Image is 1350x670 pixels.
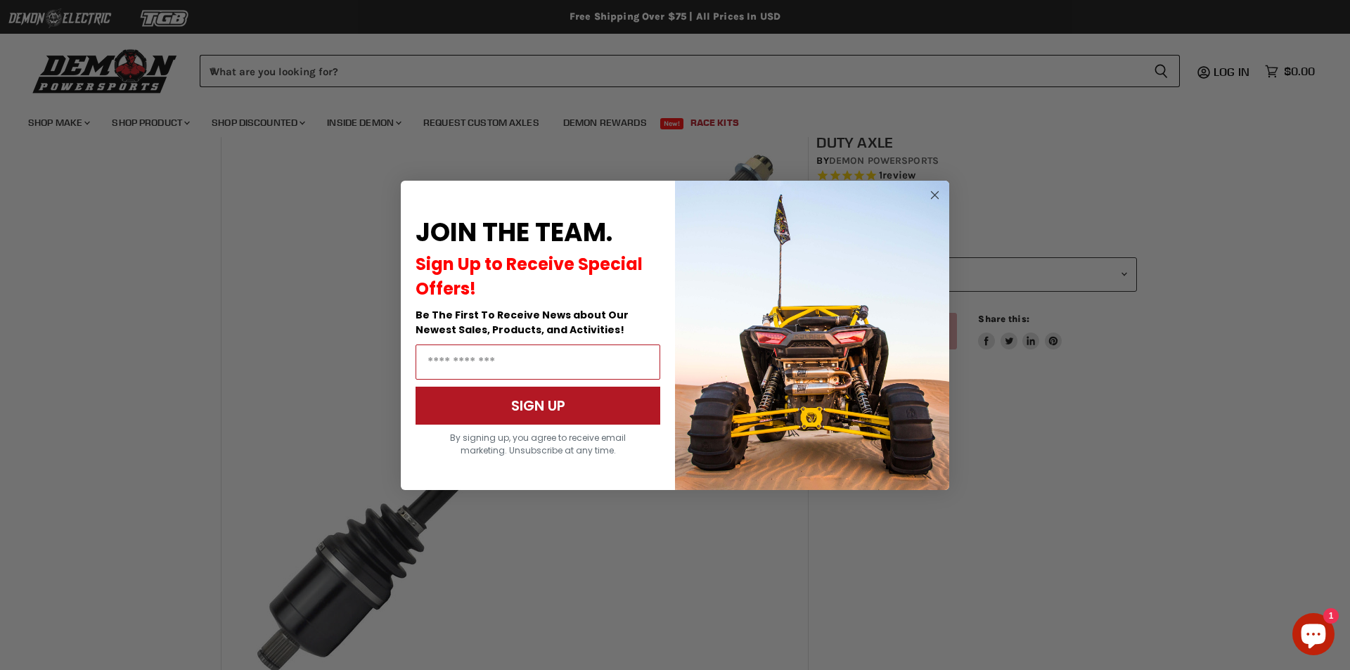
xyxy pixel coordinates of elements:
button: SIGN UP [416,387,660,425]
span: Sign Up to Receive Special Offers! [416,252,643,300]
inbox-online-store-chat: Shopify online store chat [1288,613,1339,659]
input: Email Address [416,344,660,380]
span: By signing up, you agree to receive email marketing. Unsubscribe at any time. [450,432,626,456]
span: Be The First To Receive News about Our Newest Sales, Products, and Activities! [416,308,629,337]
button: Close dialog [926,186,944,204]
span: JOIN THE TEAM. [416,214,612,250]
img: a9095488-b6e7-41ba-879d-588abfab540b.jpeg [675,181,949,490]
